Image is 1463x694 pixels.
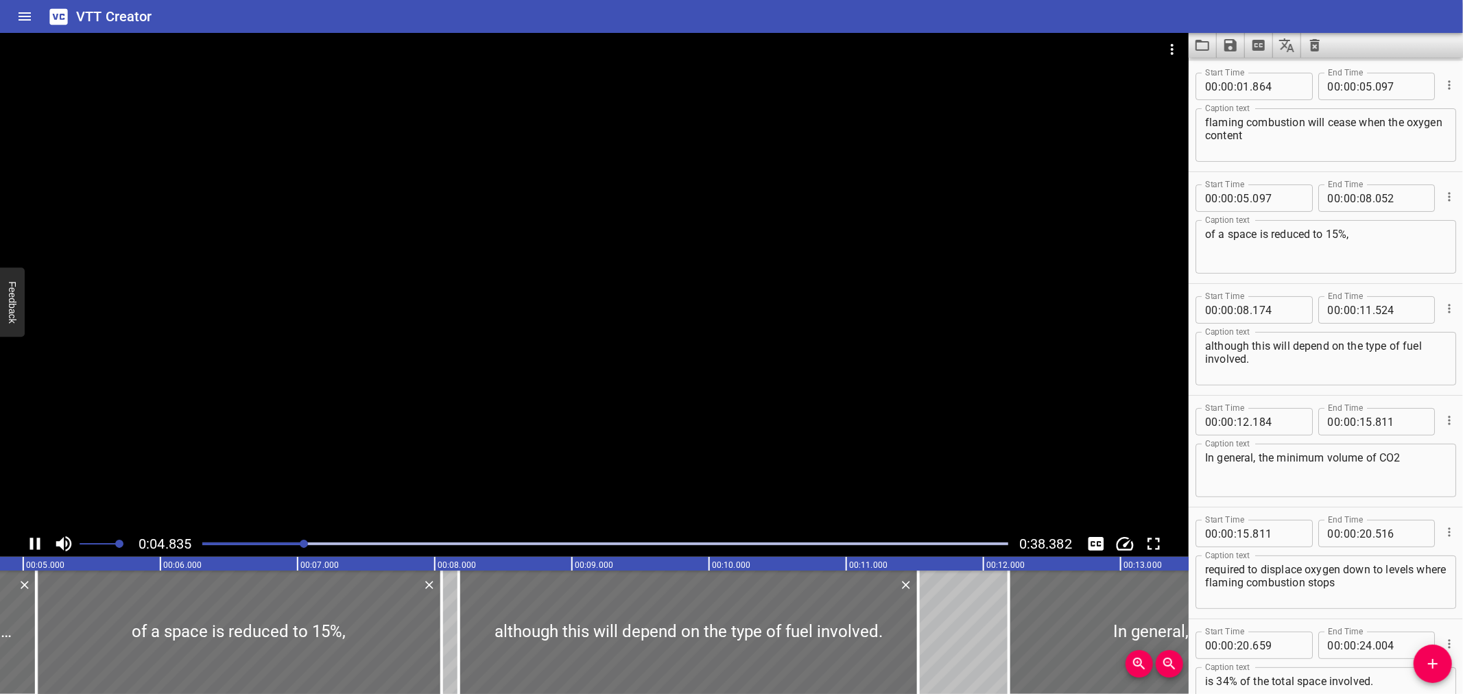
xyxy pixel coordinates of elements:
button: Change Playback Speed [1112,531,1138,557]
input: 08 [1237,296,1250,324]
svg: Load captions from file [1194,37,1211,53]
text: 00:10.000 [712,560,750,570]
input: 004 [1375,632,1425,659]
text: 00:09.000 [575,560,613,570]
input: 00 [1221,520,1234,547]
span: : [1341,184,1344,212]
input: 00 [1205,520,1218,547]
button: Add Cue [1414,645,1452,683]
input: 00 [1344,184,1357,212]
input: 00 [1205,408,1218,435]
span: . [1250,632,1252,659]
text: 00:13.000 [1123,560,1162,570]
button: Video Options [1156,33,1189,66]
span: : [1341,408,1344,435]
button: Toggle fullscreen [1141,531,1167,557]
input: 15 [1237,520,1250,547]
span: : [1218,520,1221,547]
input: 659 [1252,632,1303,659]
input: 00 [1328,408,1341,435]
textarea: of a space is reduced to 15%, [1205,228,1447,267]
span: . [1372,73,1375,100]
span: : [1357,520,1359,547]
input: 00 [1221,408,1234,435]
input: 00 [1328,632,1341,659]
button: Clear captions [1301,33,1329,58]
button: Translate captions [1273,33,1301,58]
input: 052 [1375,184,1425,212]
input: 00 [1344,73,1357,100]
text: 00:07.000 [300,560,339,570]
span: . [1250,408,1252,435]
input: 01 [1237,73,1250,100]
input: 00 [1205,73,1218,100]
input: 00 [1221,184,1234,212]
text: 00:06.000 [163,560,202,570]
div: Cue Options [1440,291,1456,326]
button: Zoom Out [1156,650,1183,678]
input: 08 [1359,184,1372,212]
button: Cue Options [1440,300,1458,318]
svg: Save captions to file [1222,37,1239,53]
input: 811 [1375,408,1425,435]
button: Cue Options [1440,411,1458,429]
span: . [1372,184,1375,212]
span: : [1341,296,1344,324]
input: 00 [1328,520,1341,547]
button: Cue Options [1440,523,1458,541]
div: Play progress [202,542,1008,545]
button: Cue Options [1440,635,1458,653]
input: 00 [1205,296,1218,324]
input: 05 [1359,73,1372,100]
span: : [1218,632,1221,659]
input: 24 [1359,632,1372,659]
span: . [1372,296,1375,324]
input: 811 [1252,520,1303,547]
input: 00 [1328,296,1341,324]
span: : [1357,632,1359,659]
textarea: In general, the minimum volume of CO2 [1205,451,1447,490]
span: . [1250,520,1252,547]
span: : [1341,632,1344,659]
button: Toggle mute [51,531,77,557]
span: Set video volume [115,540,123,548]
div: Delete Cue [16,576,32,594]
button: Save captions to file [1217,33,1245,58]
input: 516 [1375,520,1425,547]
button: Delete [16,576,34,594]
input: 00 [1344,296,1357,324]
button: Cue Options [1440,188,1458,206]
input: 184 [1252,408,1303,435]
input: 00 [1205,632,1218,659]
span: : [1357,408,1359,435]
span: : [1341,73,1344,100]
input: 20 [1359,520,1372,547]
div: Playback Speed [1112,531,1138,557]
h6: VTT Creator [76,5,152,27]
span: : [1234,73,1237,100]
input: 20 [1237,632,1250,659]
input: 097 [1252,184,1303,212]
input: 00 [1221,632,1234,659]
div: Toggle Full Screen [1141,531,1167,557]
span: : [1234,632,1237,659]
input: 864 [1252,73,1303,100]
textarea: although this will depend on the type of fuel involved. [1205,339,1447,379]
text: 00:08.000 [438,560,476,570]
span: . [1372,520,1375,547]
span: : [1218,73,1221,100]
span: : [1357,296,1359,324]
svg: Clear captions [1307,37,1323,53]
span: . [1372,632,1375,659]
div: Delete Cue [420,576,436,594]
div: Cue Options [1440,403,1456,438]
input: 00 [1328,73,1341,100]
input: 11 [1359,296,1372,324]
input: 00 [1205,184,1218,212]
input: 12 [1237,408,1250,435]
button: Cue Options [1440,76,1458,94]
div: Cue Options [1440,626,1456,662]
input: 00 [1221,73,1234,100]
button: Delete [420,576,438,594]
div: Cue Options [1440,67,1456,103]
